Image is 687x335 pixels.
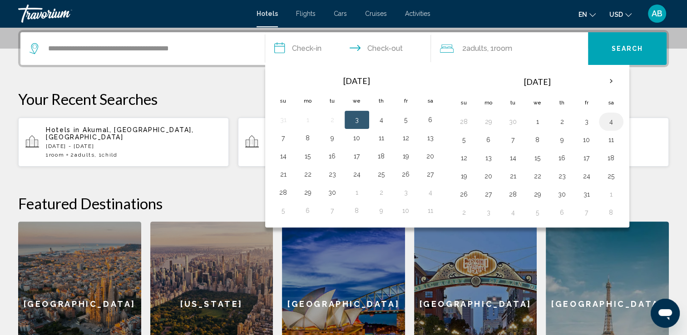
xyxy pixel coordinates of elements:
[350,204,364,217] button: Day 8
[334,10,347,17] a: Cars
[506,170,520,182] button: Day 21
[276,168,291,181] button: Day 21
[301,113,315,126] button: Day 1
[579,133,594,146] button: Day 10
[399,132,413,144] button: Day 12
[476,71,599,93] th: [DATE]
[374,150,389,163] button: Day 18
[530,152,545,164] button: Day 15
[276,186,291,199] button: Day 28
[457,206,471,219] button: Day 2
[423,150,438,163] button: Day 20
[18,90,669,108] p: Your Recent Searches
[399,150,413,163] button: Day 19
[457,170,471,182] button: Day 19
[612,45,643,53] span: Search
[530,115,545,128] button: Day 1
[20,32,667,65] div: Search widget
[399,113,413,126] button: Day 5
[374,186,389,199] button: Day 2
[325,168,340,181] button: Day 23
[350,113,364,126] button: Day 3
[301,150,315,163] button: Day 15
[555,115,569,128] button: Day 2
[462,42,487,55] span: 2
[49,152,64,158] span: Room
[506,206,520,219] button: Day 4
[530,170,545,182] button: Day 22
[579,206,594,219] button: Day 7
[18,5,247,23] a: Travorium
[651,299,680,328] iframe: Кнопка запуска окна обмена сообщениями
[238,117,449,167] button: Hotels in [GEOGRAPHIC_DATA], [GEOGRAPHIC_DATA][DATE] - [DATE]1Room2Adults, 1Child
[487,42,512,55] span: , 1
[578,8,596,21] button: Change language
[399,168,413,181] button: Day 26
[276,204,291,217] button: Day 5
[481,188,496,201] button: Day 27
[579,170,594,182] button: Day 24
[530,206,545,219] button: Day 5
[481,170,496,182] button: Day 20
[604,152,618,164] button: Day 18
[506,188,520,201] button: Day 28
[350,186,364,199] button: Day 1
[423,132,438,144] button: Day 13
[399,186,413,199] button: Day 3
[296,10,316,17] a: Flights
[276,113,291,126] button: Day 31
[374,204,389,217] button: Day 9
[604,206,618,219] button: Day 8
[481,133,496,146] button: Day 6
[457,152,471,164] button: Day 12
[423,168,438,181] button: Day 27
[18,117,229,167] button: Hotels in Akumal, [GEOGRAPHIC_DATA], [GEOGRAPHIC_DATA][DATE] - [DATE]1Room2Adults, 1Child
[301,186,315,199] button: Day 29
[18,194,669,212] h2: Featured Destinations
[46,152,64,158] span: 1
[350,150,364,163] button: Day 17
[423,204,438,217] button: Day 11
[457,115,471,128] button: Day 28
[350,132,364,144] button: Day 10
[265,32,431,65] button: Check in and out dates
[530,133,545,146] button: Day 8
[652,9,662,18] span: AB
[301,204,315,217] button: Day 6
[481,115,496,128] button: Day 29
[506,133,520,146] button: Day 7
[276,150,291,163] button: Day 14
[374,132,389,144] button: Day 11
[604,188,618,201] button: Day 1
[555,170,569,182] button: Day 23
[74,152,94,158] span: Adults
[399,204,413,217] button: Day 10
[70,152,94,158] span: 2
[374,168,389,181] button: Day 25
[604,133,618,146] button: Day 11
[365,10,387,17] span: Cruises
[325,150,340,163] button: Day 16
[506,115,520,128] button: Day 30
[46,126,80,133] span: Hotels in
[46,126,194,141] span: Akumal, [GEOGRAPHIC_DATA], [GEOGRAPHIC_DATA]
[604,115,618,128] button: Day 4
[481,152,496,164] button: Day 13
[530,188,545,201] button: Day 29
[555,206,569,219] button: Day 6
[431,32,588,65] button: Travelers: 2 adults, 0 children
[579,152,594,164] button: Day 17
[276,132,291,144] button: Day 7
[645,4,669,23] button: User Menu
[301,168,315,181] button: Day 22
[579,188,594,201] button: Day 31
[599,71,623,92] button: Next month
[405,10,430,17] a: Activities
[257,10,278,17] a: Hotels
[94,152,117,158] span: , 1
[301,132,315,144] button: Day 8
